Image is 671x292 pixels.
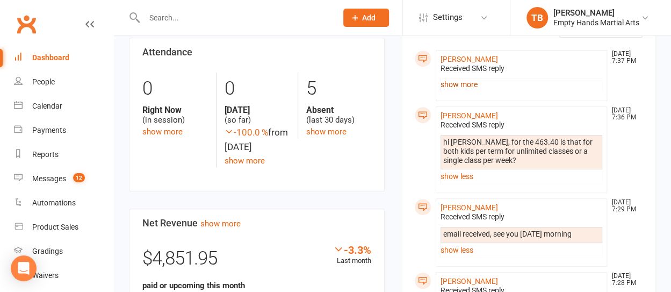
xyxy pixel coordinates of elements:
div: Received SMS reply [441,212,603,222]
div: People [32,77,55,86]
a: show less [441,243,603,258]
a: show less [441,169,603,184]
div: (so far) [225,105,290,125]
div: hi [PERSON_NAME], for the 463.40 is that for both kids per term for unlimited classes or a single... [443,138,600,165]
a: Reports [14,143,113,167]
a: [PERSON_NAME] [441,111,498,120]
h3: Net Revenue [142,218,371,229]
div: from [DATE] [225,125,290,154]
strong: [DATE] [225,105,290,115]
a: show more [200,219,241,229]
h3: Attendance [142,47,371,58]
a: Calendar [14,94,113,118]
div: Empty Hands Martial Arts [553,18,639,27]
a: Gradings [14,239,113,263]
a: People [14,70,113,94]
a: show more [441,77,603,92]
div: Reports [32,150,59,159]
div: Dashboard [32,53,69,62]
a: Product Sales [14,215,113,239]
span: -100.0 % [225,127,268,138]
time: [DATE] 7:36 PM [607,107,642,121]
span: Add [362,13,376,22]
input: Search... [141,10,329,25]
a: [PERSON_NAME] [441,55,498,63]
div: TB [526,7,548,29]
div: (in session) [142,105,208,125]
a: show more [306,127,347,137]
div: Payments [32,126,66,134]
span: 12 [73,173,85,182]
div: 0 [225,73,290,105]
div: 5 [306,73,371,105]
strong: Right Now [142,105,208,115]
div: Open Intercom Messenger [11,255,37,281]
div: $4,851.95 [142,244,371,279]
strong: paid or upcoming this month [142,281,245,290]
a: [PERSON_NAME] [441,203,498,212]
button: Add [343,9,389,27]
a: Messages 12 [14,167,113,191]
a: show more [142,127,183,137]
strong: Absent [306,105,371,115]
a: Clubworx [13,11,40,38]
div: 0 [142,73,208,105]
div: Calendar [32,102,62,110]
div: Received SMS reply [441,64,603,73]
time: [DATE] 7:37 PM [607,51,642,65]
a: Automations [14,191,113,215]
div: Automations [32,198,76,207]
div: [PERSON_NAME] [553,8,639,18]
div: Gradings [32,247,63,255]
div: Last month [333,244,371,267]
a: Payments [14,118,113,143]
a: show more [225,156,265,166]
div: Messages [32,174,66,183]
div: (last 30 days) [306,105,371,125]
time: [DATE] 7:28 PM [607,273,642,287]
div: -3.3% [333,244,371,255]
a: Waivers [14,263,113,288]
a: [PERSON_NAME] [441,277,498,286]
div: Product Sales [32,223,78,231]
time: [DATE] 7:29 PM [607,199,642,213]
div: Received SMS reply [441,120,603,130]
span: Settings [433,5,463,30]
a: Dashboard [14,46,113,70]
div: Waivers [32,271,59,280]
div: email received, see you [DATE] morning [443,230,600,239]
